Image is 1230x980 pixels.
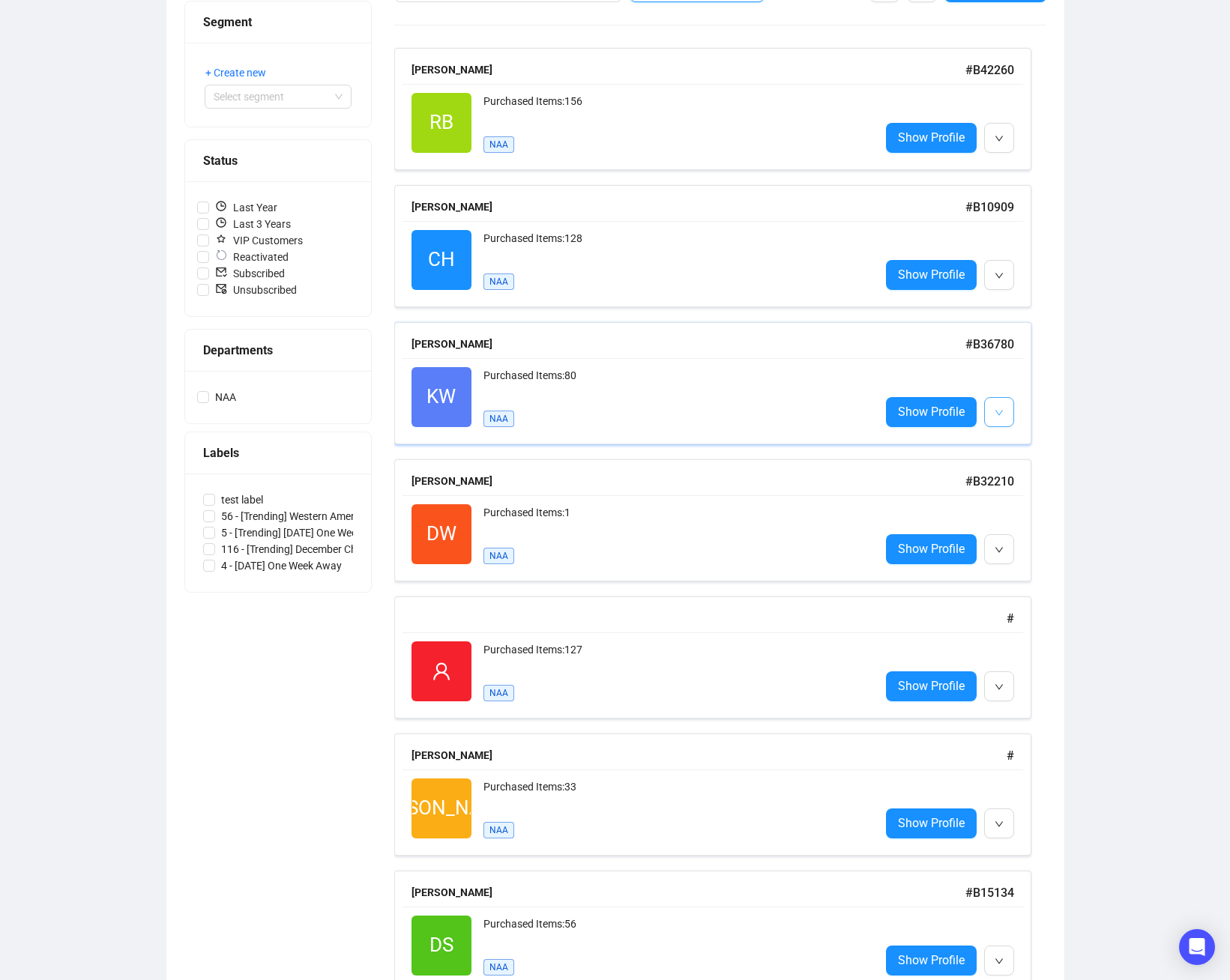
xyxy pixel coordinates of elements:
span: # [1007,748,1014,763]
span: # B10909 [965,200,1014,214]
a: [PERSON_NAME]#B10909CHPurchased Items:128NAAShow Profile [394,185,1046,307]
div: Purchased Items: 156 [483,93,868,123]
div: [PERSON_NAME] [411,61,965,78]
a: Show Profile [886,534,977,564]
div: Purchased Items: 128 [483,230,868,260]
span: down [995,683,1004,692]
div: Purchased Items: 56 [483,916,868,946]
div: [PERSON_NAME] [411,199,965,215]
span: [PERSON_NAME] [367,793,516,823]
div: Labels [203,444,353,462]
span: NAA [209,389,242,405]
div: Status [203,151,353,170]
span: + Create new [205,64,266,81]
a: [PERSON_NAME]#[PERSON_NAME]Purchased Items:33NAAShow Profile [394,734,1046,856]
span: KW [426,381,456,412]
a: Show Profile [886,397,977,427]
span: down [995,271,1004,280]
a: [PERSON_NAME]#B32210DWPurchased Items:1NAAShow Profile [394,459,1046,581]
span: NAA [483,136,514,153]
a: [PERSON_NAME]#B42260RBPurchased Items:156NAAShow Profile [394,48,1046,170]
div: [PERSON_NAME] [411,336,965,352]
span: DW [426,518,456,549]
span: NAA [483,959,514,976]
span: 5 - [Trending] [DATE] One Week Away [215,524,397,541]
span: Show Profile [898,539,965,558]
span: # B15134 [965,886,1014,900]
span: Last 3 Years [209,216,297,232]
div: [PERSON_NAME] [411,884,965,901]
a: Show Profile [886,123,977,153]
span: NAA [483,548,514,564]
span: # B32210 [965,474,1014,489]
span: down [995,134,1004,143]
span: down [995,408,1004,417]
div: Segment [203,13,353,31]
span: # [1007,611,1014,626]
div: [PERSON_NAME] [411,473,965,489]
span: # B42260 [965,63,1014,77]
a: Show Profile [886,671,977,701]
button: + Create new [205,61,278,85]
div: Purchased Items: 80 [483,367,868,397]
div: Purchased Items: 127 [483,641,868,671]
span: RB [429,107,453,138]
span: VIP Customers [209,232,309,249]
span: Show Profile [898,814,965,832]
a: Show Profile [886,946,977,976]
a: Show Profile [886,808,977,838]
span: Last Year [209,199,283,216]
span: Reactivated [209,249,295,265]
span: down [995,957,1004,966]
div: Purchased Items: 33 [483,778,868,808]
span: NAA [483,411,514,427]
div: Open Intercom Messenger [1179,929,1215,965]
span: NAA [483,822,514,838]
a: #userPurchased Items:127NAAShow Profile [394,596,1046,719]
span: Show Profile [898,677,965,695]
span: test label [215,491,269,508]
span: down [995,820,1004,829]
div: [PERSON_NAME] [411,747,1007,763]
a: [PERSON_NAME]#B36780KWPurchased Items:80NAAShow Profile [394,322,1046,444]
span: Show Profile [898,128,965,147]
span: Unsubscribed [209,282,303,298]
span: # B36780 [965,337,1014,351]
span: Show Profile [898,951,965,970]
span: 4 - [DATE] One Week Away [215,557,348,574]
span: CH [428,244,455,275]
span: user [432,662,451,681]
div: Purchased Items: 1 [483,504,868,534]
span: Show Profile [898,402,965,421]
a: Show Profile [886,260,977,290]
span: DS [429,930,453,961]
span: 116 - [Trending] December Christmas Gift Sale - Online Only Campaign [215,541,549,557]
span: NAA [483,273,514,290]
span: Subscribed [209,265,291,282]
span: down [995,545,1004,554]
span: NAA [483,685,514,701]
span: Show Profile [898,265,965,284]
div: Departments [203,341,353,360]
span: 56 - [Trending] Western Americana Auction Campaign [215,508,474,524]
